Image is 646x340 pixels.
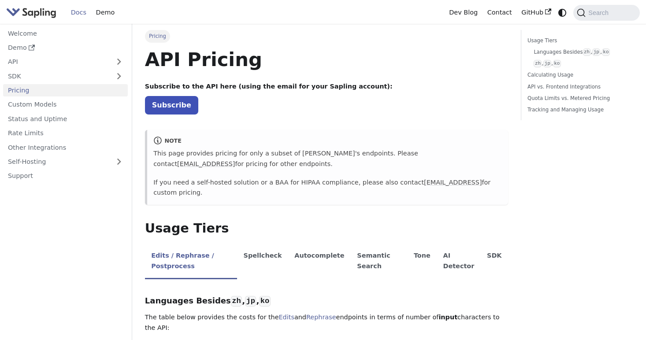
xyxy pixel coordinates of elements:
a: API vs. Frontend Integrations [527,83,630,91]
a: Edits [279,314,294,321]
code: jp [543,60,551,67]
strong: Subscribe to the API here (using the email for your Sapling account): [145,83,393,90]
a: Dev Blog [444,6,482,19]
p: The table below provides the costs for the and endpoints in terms of number of characters to the ... [145,312,508,333]
a: Support [3,170,128,182]
a: Demo [91,6,119,19]
a: API [3,55,110,68]
a: Subscribe [145,96,198,114]
a: Rate Limits [3,127,128,140]
a: Sapling.aiSapling.ai [6,6,59,19]
a: Tracking and Managing Usage [527,106,630,114]
code: jp [592,48,600,56]
code: jp [245,296,256,307]
button: Search (Command+K) [573,5,639,21]
a: Docs [66,6,91,19]
a: Status and Uptime [3,112,128,125]
a: [EMAIL_ADDRESS] [177,160,235,167]
a: Welcome [3,27,128,40]
p: This page provides pricing for only a subset of [PERSON_NAME]'s endpoints. Please contact for pri... [153,148,501,170]
li: SDK [481,244,508,279]
h2: Usage Tiers [145,221,508,237]
a: GitHub [516,6,556,19]
h1: API Pricing [145,48,508,71]
a: [EMAIL_ADDRESS] [424,179,482,186]
a: Demo [3,41,128,54]
a: Other Integrations [3,141,128,154]
button: Switch between dark and light mode (currently system mode) [556,6,569,19]
a: Quota Limits vs. Metered Pricing [527,94,630,103]
div: note [153,136,501,147]
button: Expand sidebar category 'SDK' [110,70,128,82]
a: zh,jp,ko [534,59,627,68]
a: Calculating Usage [527,71,630,79]
a: Pricing [3,84,128,97]
li: Edits / Rephrase / Postprocess [145,244,237,279]
a: Custom Models [3,98,128,111]
nav: Breadcrumbs [145,30,508,42]
code: ko [553,60,561,67]
a: Contact [483,6,517,19]
a: Self-Hosting [3,155,128,168]
a: Rephrase [306,314,336,321]
h3: Languages Besides , , [145,296,508,306]
code: zh [583,48,591,56]
code: ko [259,296,270,307]
p: If you need a self-hosted solution or a BAA for HIPAA compliance, please also contact for custom ... [153,177,501,199]
li: Semantic Search [351,244,408,279]
span: Search [586,9,614,16]
li: AI Detector [437,244,481,279]
li: Spellcheck [237,244,288,279]
li: Autocomplete [288,244,351,279]
span: Pricing [145,30,170,42]
img: Sapling.ai [6,6,56,19]
button: Expand sidebar category 'API' [110,55,128,68]
a: SDK [3,70,110,82]
a: Languages Besideszh,jp,ko [534,48,627,56]
strong: input [438,314,457,321]
a: Usage Tiers [527,37,630,45]
code: ko [602,48,610,56]
code: zh [534,60,542,67]
code: zh [231,296,242,307]
li: Tone [408,244,437,279]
